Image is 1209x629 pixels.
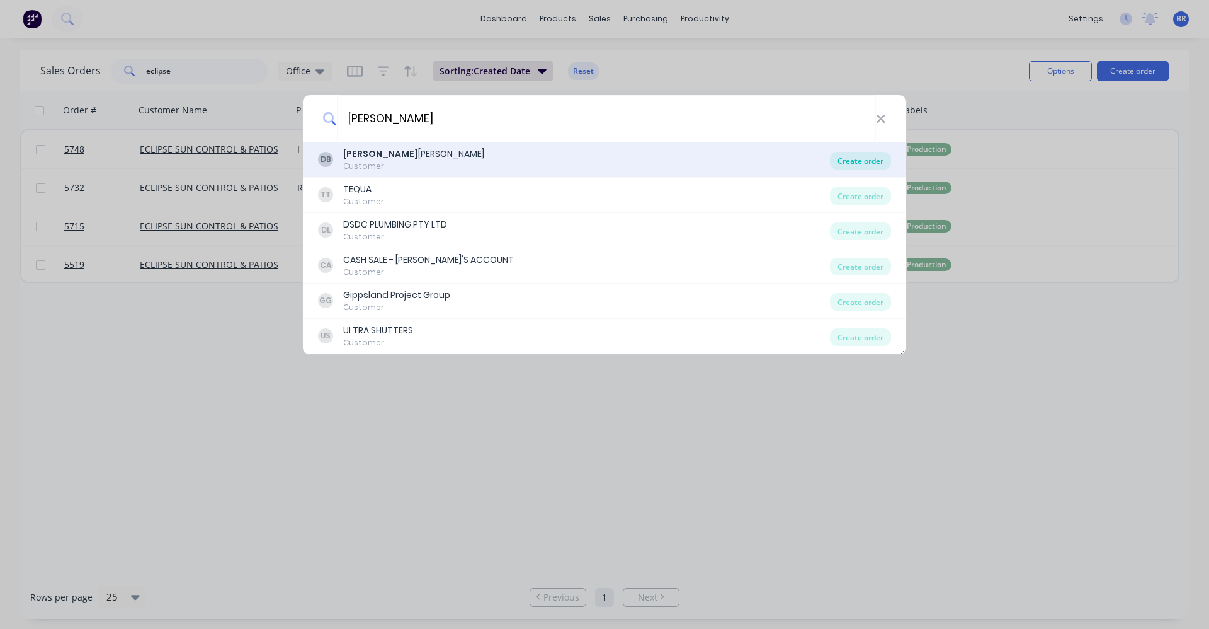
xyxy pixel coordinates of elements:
div: [PERSON_NAME] [343,147,484,161]
div: CASH SALE - [PERSON_NAME]'S ACCOUNT [343,253,514,267]
div: CA [318,258,333,273]
div: US [318,328,333,343]
div: DL [318,222,333,238]
div: GG [318,293,333,308]
div: TT [318,187,333,202]
div: Create order [830,258,891,275]
div: Create order [830,187,891,205]
div: Create order [830,328,891,346]
div: Customer [343,267,514,278]
div: TEQUA [343,183,384,196]
div: Customer [343,337,413,349]
div: Create order [830,293,891,311]
div: Customer [343,196,384,207]
div: Customer [343,231,447,243]
div: Create order [830,222,891,240]
div: ULTRA SHUTTERS [343,324,413,337]
div: Create order [830,152,891,170]
div: DB [318,152,333,167]
div: DSDC PLUMBING PTY LTD [343,218,447,231]
div: Gippsland Project Group [343,289,450,302]
input: Enter a customer name to create a new order... [337,95,876,142]
b: [PERSON_NAME] [343,147,418,160]
div: Customer [343,161,484,172]
div: Customer [343,302,450,313]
